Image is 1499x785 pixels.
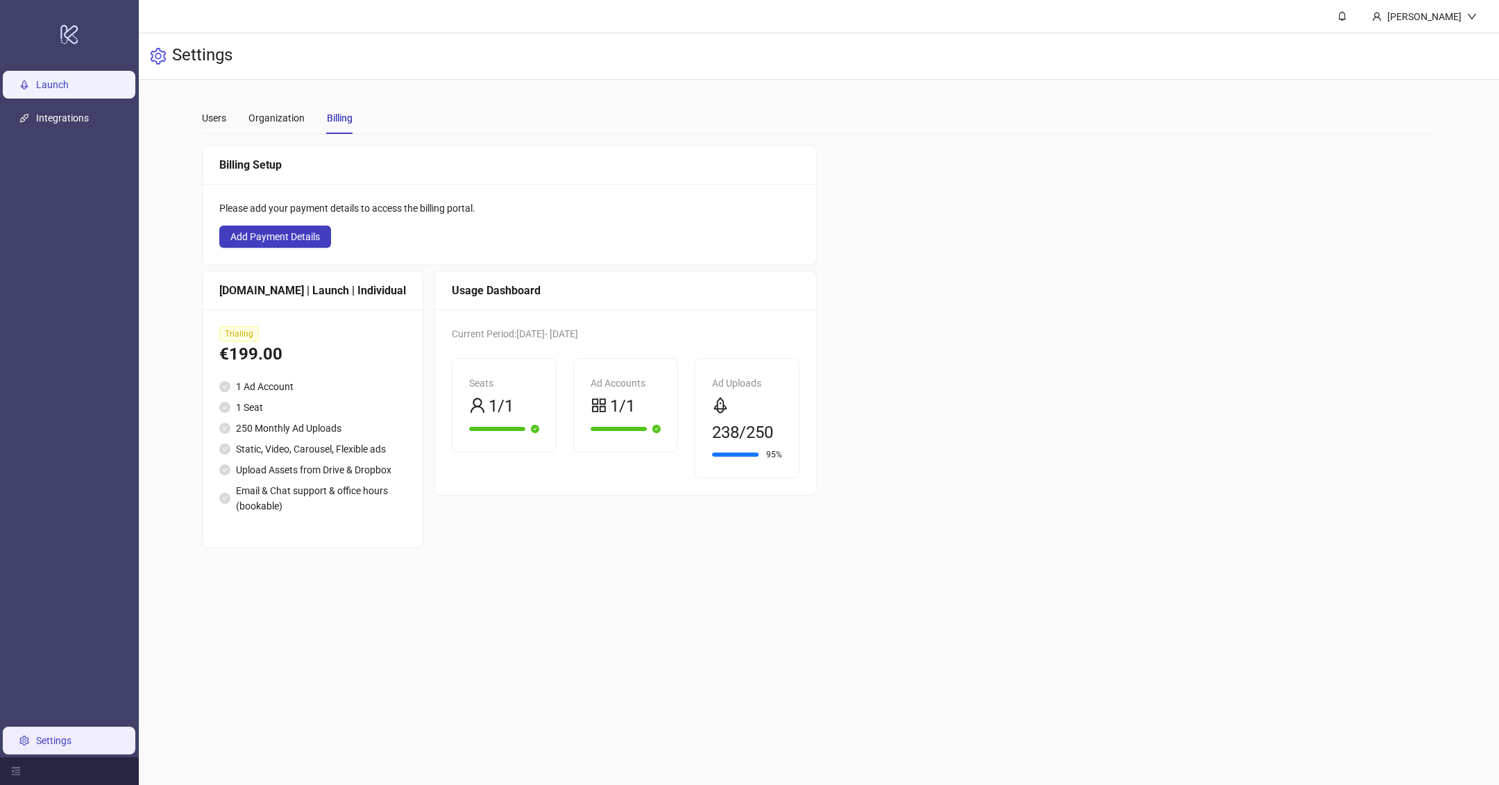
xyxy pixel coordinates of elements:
span: 1/1 [610,394,635,420]
span: check-circle [219,423,230,434]
li: 1 Ad Account [219,379,406,394]
li: Email & Chat support & office hours (bookable) [219,483,406,514]
span: check-circle [219,493,230,504]
div: €199.00 [219,341,406,368]
div: Organization [248,110,305,126]
li: 1 Seat [219,400,406,415]
span: Trialing [219,326,259,341]
span: Add Payment Details [230,231,320,242]
div: [DOMAIN_NAME] | Launch | Individual [219,282,406,299]
div: Billing Setup [219,156,799,174]
div: Billing [327,110,353,126]
span: menu-fold [11,766,21,776]
div: [PERSON_NAME] [1382,9,1467,24]
span: down [1467,12,1477,22]
h3: Settings [172,44,232,68]
span: user [469,397,486,414]
span: Current Period: [DATE] - [DATE] [452,328,578,339]
div: Usage Dashboard [452,282,799,299]
a: Launch [36,79,69,90]
span: 1/1 [489,394,514,420]
span: check-circle [219,444,230,455]
span: rocket [712,397,729,414]
button: Add Payment Details [219,226,331,248]
span: setting [150,48,167,65]
span: check-circle [219,402,230,413]
li: Static, Video, Carousel, Flexible ads [219,441,406,457]
li: Upload Assets from Drive & Dropbox [219,462,406,478]
span: user [1372,12,1382,22]
div: Please add your payment details to access the billing portal. [219,201,799,216]
a: Integrations [36,112,89,124]
span: check-circle [531,425,539,433]
div: Users [202,110,226,126]
div: Ad Uploads [712,375,782,391]
span: appstore [591,397,607,414]
div: Seats [469,375,539,391]
span: 95% [766,450,782,459]
div: Ad Accounts [591,375,661,391]
li: 250 Monthly Ad Uploads [219,421,406,436]
span: check-circle [219,464,230,475]
span: check-circle [652,425,661,433]
span: 238/250 [712,420,773,446]
span: bell [1337,11,1347,21]
span: check-circle [219,381,230,392]
a: Settings [36,735,71,746]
